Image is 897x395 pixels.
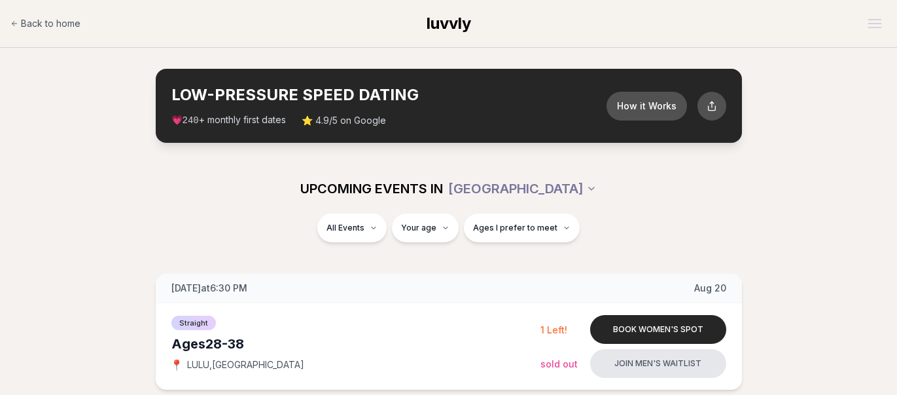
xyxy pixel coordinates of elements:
span: 1 Left! [540,324,567,335]
span: 📍 [171,360,182,370]
span: Your age [401,223,436,233]
span: Back to home [21,17,80,30]
span: Sold Out [540,358,578,369]
button: Join men's waitlist [590,349,726,378]
div: Ages 28-38 [171,335,540,353]
span: All Events [326,223,364,233]
button: All Events [317,214,387,242]
span: Ages I prefer to meet [473,223,557,233]
span: [DATE] at 6:30 PM [171,282,247,295]
span: UPCOMING EVENTS IN [300,179,443,198]
span: 💗 + monthly first dates [171,113,286,127]
span: ⭐ 4.9/5 on Google [302,114,386,127]
span: luvvly [427,14,471,33]
a: Back to home [10,10,80,37]
h2: LOW-PRESSURE SPEED DATING [171,85,607,105]
span: Straight [171,316,216,330]
button: Ages I prefer to meet [464,214,580,242]
button: How it Works [607,92,687,121]
button: Open menu [863,14,887,33]
button: Book women's spot [590,315,726,344]
button: Your age [392,214,459,242]
a: luvvly [427,13,471,34]
span: Aug 20 [694,282,726,295]
span: 240 [183,115,199,126]
button: [GEOGRAPHIC_DATA] [448,174,597,203]
span: LULU , [GEOGRAPHIC_DATA] [187,358,304,371]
